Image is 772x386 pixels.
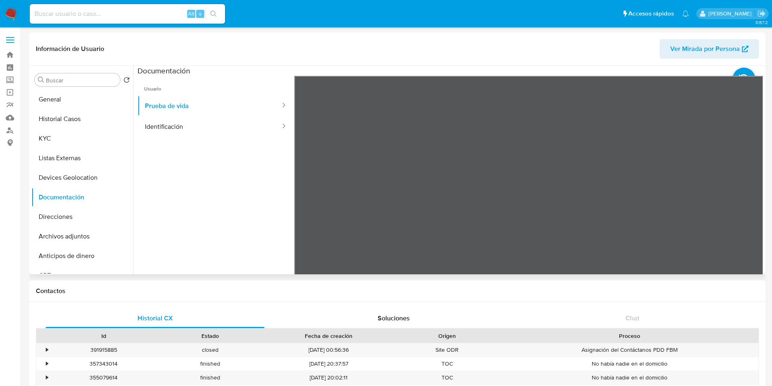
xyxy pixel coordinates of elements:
[31,168,133,187] button: Devices Geolocation
[138,313,173,323] span: Historial CX
[660,39,759,59] button: Ver Mirada por Persona
[30,9,225,19] input: Buscar usuario o caso...
[501,357,759,371] div: No había nadie en el domicilio
[157,343,264,357] div: closed
[31,90,133,109] button: General
[394,343,501,357] div: Site ODR
[269,332,388,340] div: Fecha de creación
[56,332,151,340] div: Id
[36,45,104,53] h1: Información de Usuario
[46,360,48,368] div: •
[394,357,501,371] div: TOC
[506,332,753,340] div: Proceso
[31,207,133,227] button: Direcciones
[670,39,740,59] span: Ver Mirada por Persona
[163,332,258,340] div: Estado
[501,343,759,357] div: Asignación del Contáctanos PDD FBM
[31,227,133,246] button: Archivos adjuntos
[123,77,130,86] button: Volver al orden por defecto
[628,9,674,18] span: Accesos rápidos
[264,343,394,357] div: [DATE] 00:56:36
[31,187,133,207] button: Documentación
[625,313,639,323] span: Chat
[378,313,410,323] span: Soluciones
[31,148,133,168] button: Listas Externas
[264,371,394,384] div: [DATE] 20:02:11
[682,10,689,17] a: Notificaciones
[50,357,157,371] div: 357343014
[709,10,755,18] p: ivonne.perezonofre@mercadolibre.com.mx
[757,9,766,18] a: Salir
[400,332,495,340] div: Origen
[394,371,501,384] div: TOC
[31,266,133,285] button: CBT
[46,346,48,354] div: •
[157,371,264,384] div: finished
[31,246,133,266] button: Anticipos de dinero
[199,10,201,18] span: s
[46,374,48,382] div: •
[50,343,157,357] div: 391915885
[31,109,133,129] button: Historial Casos
[31,129,133,148] button: KYC
[264,357,394,371] div: [DATE] 20:37:57
[36,287,759,295] h1: Contactos
[205,8,222,20] button: search-icon
[157,357,264,371] div: finished
[46,77,117,84] input: Buscar
[50,371,157,384] div: 355079614
[501,371,759,384] div: No había nadie en el domicilio
[188,10,195,18] span: Alt
[38,77,44,83] button: Buscar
